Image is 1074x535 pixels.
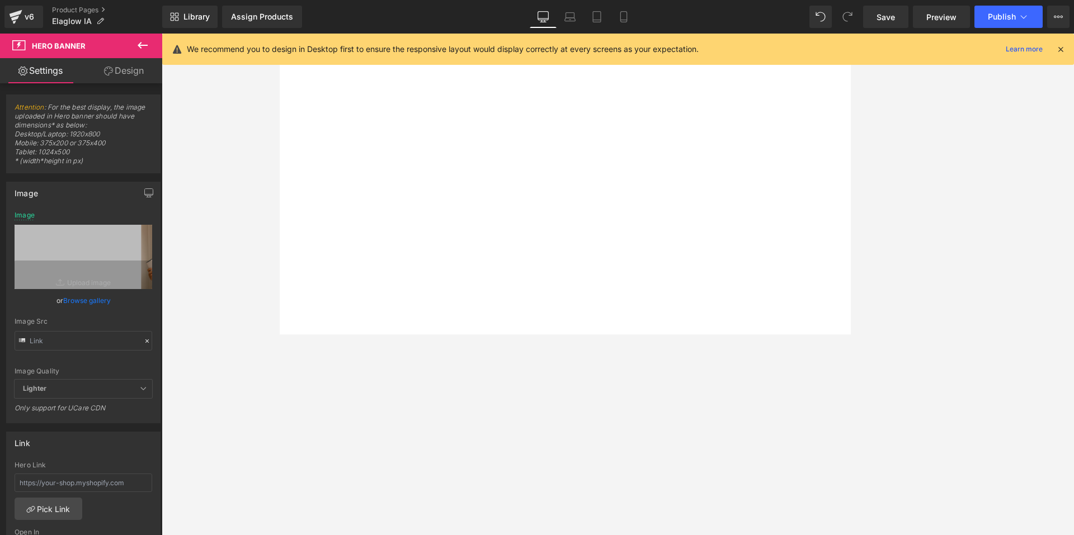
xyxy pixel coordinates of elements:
span: Library [183,12,210,22]
span: Publish [988,12,1016,21]
div: Assign Products [231,12,293,21]
div: v6 [22,10,36,24]
a: Browse gallery [63,291,111,310]
div: Image Src [15,318,152,325]
a: Design [83,58,164,83]
a: v6 [4,6,43,28]
a: Laptop [557,6,583,28]
a: Tablet [583,6,610,28]
b: Lighter [23,384,46,392]
div: Image Quality [15,367,152,375]
a: Attention [15,103,44,111]
a: Preview [913,6,970,28]
a: Desktop [530,6,557,28]
button: Undo [809,6,832,28]
a: New Library [162,6,218,28]
span: : For the best display, the image uploaded in Hero banner should have dimensions* as below: Deskt... [15,103,152,173]
input: Link [15,331,152,351]
div: or [15,295,152,306]
input: https://your-shop.myshopify.com [15,474,152,492]
a: Learn more [1001,42,1047,56]
p: We recommend you to design in Desktop first to ensure the responsive layout would display correct... [187,43,699,55]
div: Only support for UCare CDN [15,404,152,420]
div: Hero Link [15,461,152,469]
span: Preview [926,11,957,23]
span: Hero Banner [32,41,86,50]
a: Mobile [610,6,637,28]
button: More [1047,6,1070,28]
button: Publish [974,6,1043,28]
a: Product Pages [52,6,162,15]
div: Image [15,211,35,219]
div: Link [15,432,30,448]
span: Save [877,11,895,23]
span: Elaglow IA [52,17,92,26]
button: Redo [836,6,859,28]
a: Pick Link [15,498,82,520]
div: Image [15,182,38,198]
